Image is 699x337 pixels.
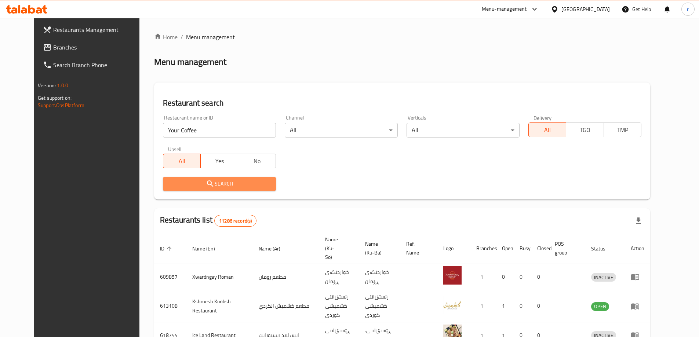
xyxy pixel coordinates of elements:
a: Home [154,33,178,41]
span: Menu management [186,33,235,41]
td: خواردنگەی ڕۆمان [359,264,400,290]
th: Branches [470,233,496,264]
li: / [181,33,183,41]
span: Search [169,179,270,188]
td: Kshmesh Kurdish Restaurant [186,290,253,322]
a: Support.OpsPlatform [38,100,84,110]
th: Open [496,233,514,264]
span: TMP [607,125,638,135]
label: Upsell [168,146,182,151]
button: TMP [604,122,641,137]
td: 0 [514,264,531,290]
span: No [241,156,273,166]
input: Search for restaurant name or ID.. [163,123,276,138]
td: Xwardngay Roman [186,264,253,290]
td: 1 [470,290,496,322]
a: Branches [37,39,151,56]
td: رێستۆرانتی کشمیشى كوردى [319,290,359,322]
span: Get support on: [38,93,72,103]
span: Name (En) [192,244,225,253]
td: 0 [514,290,531,322]
span: INACTIVE [591,273,616,282]
div: [GEOGRAPHIC_DATA] [561,5,610,13]
div: Total records count [214,215,256,227]
td: مطعم كشميش الكردي [253,290,319,322]
button: All [528,122,566,137]
button: Search [163,177,276,191]
td: رێستۆرانتی کشمیشى كوردى [359,290,400,322]
h2: Menu management [154,56,226,68]
td: 609857 [154,264,186,290]
td: مطعم رومان [253,264,319,290]
div: Export file [630,212,647,230]
div: Menu [631,272,644,281]
div: Menu [631,302,644,311]
a: Search Branch Phone [37,56,151,74]
span: Name (Ku-Ba) [365,239,392,257]
td: 0 [531,290,549,322]
nav: breadcrumb [154,33,650,41]
div: All [407,123,520,138]
span: All [166,156,198,166]
img: Kshmesh Kurdish Restaurant [443,296,462,314]
div: Menu-management [482,5,527,14]
span: All [532,125,563,135]
label: Delivery [534,115,552,120]
a: Restaurants Management [37,21,151,39]
span: POS group [555,239,576,257]
span: r [687,5,689,13]
td: 0 [496,264,514,290]
span: Name (Ku-So) [325,235,350,261]
th: Busy [514,233,531,264]
th: Logo [437,233,470,264]
span: 1.0.0 [57,81,68,90]
span: Ref. Name [406,239,429,257]
button: Yes [200,154,238,168]
th: Action [625,233,650,264]
span: ID [160,244,174,253]
span: Name (Ar) [259,244,290,253]
td: 1 [470,264,496,290]
span: Search Branch Phone [53,61,145,69]
span: Branches [53,43,145,52]
span: Restaurants Management [53,25,145,34]
h2: Restaurant search [163,98,641,109]
button: TGO [566,122,604,137]
th: Closed [531,233,549,264]
span: Status [591,244,615,253]
td: 1 [496,290,514,322]
span: OPEN [591,302,609,311]
span: Yes [204,156,235,166]
span: Version: [38,81,56,90]
img: Xwardngay Roman [443,266,462,285]
span: 11286 record(s) [215,217,256,224]
div: All [285,123,398,138]
span: TGO [569,125,601,135]
button: All [163,154,201,168]
button: No [238,154,276,168]
h2: Restaurants list [160,215,257,227]
td: خواردنگەی ڕۆمان [319,264,359,290]
td: 613108 [154,290,186,322]
td: 0 [531,264,549,290]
